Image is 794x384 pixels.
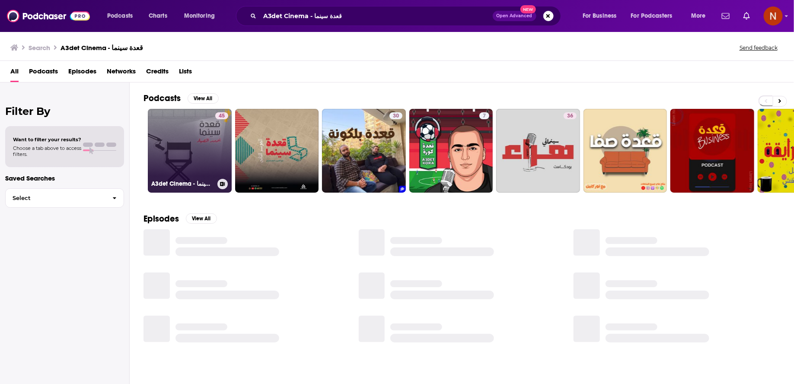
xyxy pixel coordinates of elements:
[625,9,685,23] button: open menu
[685,9,717,23] button: open menu
[497,14,533,18] span: Open Advanced
[61,44,143,52] h3: A3det Cinema - قعدة سينما
[483,112,486,121] span: 7
[149,10,167,22] span: Charts
[567,112,573,121] span: 36
[184,10,215,22] span: Monitoring
[260,9,493,23] input: Search podcasts, credits, & more...
[691,10,706,22] span: More
[219,112,225,121] span: 45
[148,109,232,193] a: 45A3det Cinema - قعدة سينما
[5,174,124,182] p: Saved Searches
[322,109,406,193] a: 30
[13,145,81,157] span: Choose a tab above to access filters.
[520,5,536,13] span: New
[215,112,228,119] a: 45
[143,93,219,104] a: PodcastsView All
[151,180,214,187] h3: A3det Cinema - قعدة سينما
[764,6,783,25] img: User Profile
[393,112,399,121] span: 30
[143,213,217,224] a: EpisodesView All
[178,9,226,23] button: open menu
[764,6,783,25] button: Show profile menu
[107,64,136,82] a: Networks
[5,105,124,117] h2: Filter By
[143,213,179,224] h2: Episodes
[68,64,96,82] a: Episodes
[179,64,192,82] a: Lists
[143,93,181,104] h2: Podcasts
[737,44,780,51] button: Send feedback
[718,9,733,23] a: Show notifications dropdown
[740,9,753,23] a: Show notifications dropdown
[7,8,90,24] img: Podchaser - Follow, Share and Rate Podcasts
[577,9,628,23] button: open menu
[479,112,489,119] a: 7
[244,6,569,26] div: Search podcasts, credits, & more...
[13,136,81,143] span: Want to filter your results?
[29,64,58,82] a: Podcasts
[493,11,536,21] button: Open AdvancedNew
[101,9,144,23] button: open menu
[564,112,577,119] a: 36
[583,10,617,22] span: For Business
[5,188,124,208] button: Select
[107,10,133,22] span: Podcasts
[496,109,580,193] a: 36
[6,195,105,201] span: Select
[143,9,172,23] a: Charts
[389,112,402,119] a: 30
[409,109,493,193] a: 7
[631,10,673,22] span: For Podcasters
[146,64,169,82] a: Credits
[186,213,217,224] button: View All
[764,6,783,25] span: Logged in as AdelNBM
[188,93,219,104] button: View All
[29,44,50,52] h3: Search
[10,64,19,82] a: All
